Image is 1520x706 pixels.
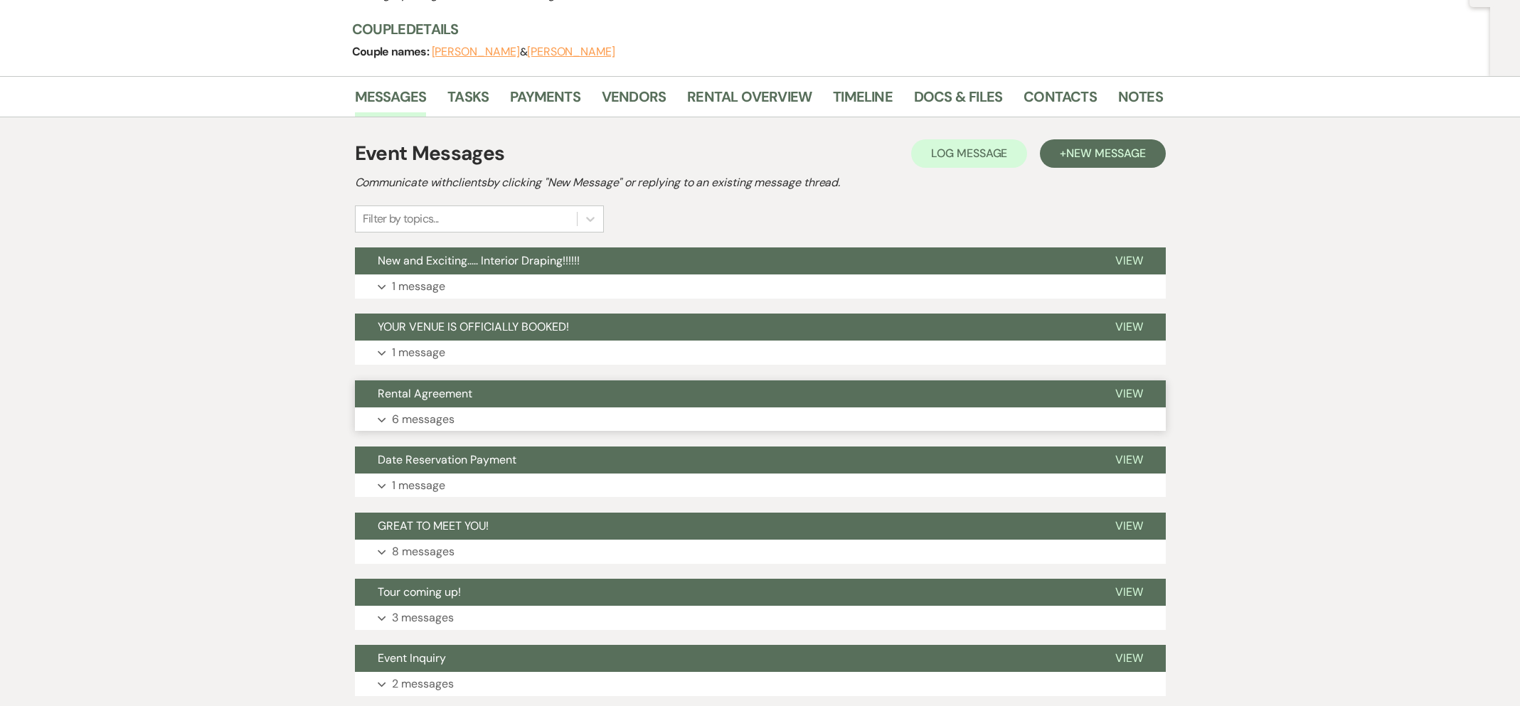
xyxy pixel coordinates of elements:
button: View [1093,513,1166,540]
span: Couple names: [352,44,432,59]
button: 1 message [355,474,1166,498]
button: View [1093,380,1166,407]
button: [PERSON_NAME] [527,46,615,58]
a: Timeline [833,85,893,117]
span: View [1115,386,1143,401]
div: Filter by topics... [363,210,439,228]
a: Messages [355,85,427,117]
p: 1 message [392,476,445,495]
button: View [1093,247,1166,274]
p: 3 messages [392,609,454,627]
button: New and Exciting..... Interior Draping!!!!!! [355,247,1093,274]
button: Rental Agreement [355,380,1093,407]
p: 6 messages [392,410,455,429]
button: GREAT TO MEET YOU! [355,513,1093,540]
span: Event Inquiry [378,651,446,665]
p: 1 message [392,277,445,296]
a: Docs & Files [914,85,1002,117]
button: 6 messages [355,407,1166,432]
span: YOUR VENUE IS OFFICIALLY BOOKED! [378,319,569,334]
h3: Couple Details [352,19,1149,39]
button: View [1093,314,1166,341]
span: Rental Agreement [378,386,472,401]
span: View [1115,584,1143,599]
a: Tasks [447,85,489,117]
span: Tour coming up! [378,584,461,599]
span: View [1115,518,1143,533]
span: View [1115,253,1143,268]
button: [PERSON_NAME] [432,46,520,58]
a: Notes [1118,85,1163,117]
span: New Message [1066,146,1145,161]
button: YOUR VENUE IS OFFICIALLY BOOKED! [355,314,1093,341]
a: Rental Overview [687,85,812,117]
span: Log Message [931,146,1007,161]
p: 8 messages [392,542,455,561]
p: 1 message [392,343,445,362]
span: GREAT TO MEET YOU! [378,518,489,533]
button: 3 messages [355,606,1166,630]
span: & [432,45,615,59]
button: View [1093,645,1166,672]
button: View [1093,446,1166,474]
button: Log Message [911,139,1027,168]
h1: Event Messages [355,139,505,169]
span: View [1115,452,1143,467]
a: Vendors [602,85,666,117]
h2: Communicate with clients by clicking "New Message" or replying to an existing message thread. [355,174,1166,191]
a: Payments [510,85,580,117]
button: 2 messages [355,672,1166,696]
button: 1 message [355,341,1166,365]
button: +New Message [1040,139,1165,168]
span: New and Exciting..... Interior Draping!!!!!! [378,253,580,268]
button: Tour coming up! [355,579,1093,606]
button: Event Inquiry [355,645,1093,672]
span: View [1115,319,1143,334]
a: Contacts [1024,85,1097,117]
button: Date Reservation Payment [355,446,1093,474]
button: View [1093,579,1166,606]
p: 2 messages [392,675,454,693]
span: View [1115,651,1143,665]
button: 1 message [355,274,1166,299]
span: Date Reservation Payment [378,452,516,467]
button: 8 messages [355,540,1166,564]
